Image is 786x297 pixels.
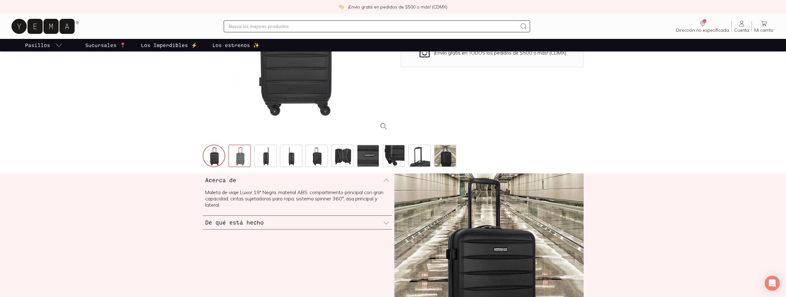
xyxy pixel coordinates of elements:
[140,39,199,51] a: Los Imperdibles ⚡️
[203,145,226,168] img: 34287-maleta-de-viaje-luxor-19-negra-1_54731810-bef6-4876-a44f-c79107534977=fwebp-q70-w256
[754,27,773,33] span: Mi carrito
[205,218,264,226] h3: De qué está hecho
[409,145,431,168] img: 34287-maleta-de-viaje-luxor-19-negra-9_fba7ba86-8674-4414-9505-e4a315b2d79f=fwebp-q70-w256
[211,39,261,51] a: Los estrenos ✨
[348,4,447,10] p: ¡Envío gratis en pedidos de $500 o más! (CDMX)
[332,145,354,168] img: 34287-maleta-de-viaje-luxor-19-negra-6_dc5dc943-0fee-4073-b2c1-b29ec92a84b3=fwebp-q70-w256
[255,145,277,168] img: 34287-maleta-de-viaje-luxor-19-negra-3_c22c4048-f9a9-4a9c-88aa-0dfed4078a7a=fwebp-q70-w256
[229,145,252,168] img: 34287-maleta-de-viaje-luxor-19-negra-2_724dd73a-1918-424e-b32c-02c2cee19b51=fwebp-q70-w256
[357,145,380,168] img: 34287-maleta-de-viaje-luxor-19-negra-7_d6551195-85f0-4fee-804e-1c395990526b=fwebp-q70-w256
[205,189,389,208] p: Maleta de viaje Luxor 19" Negra, material ABS, compartimento principal con gran capacidad, cintas...
[732,20,752,33] a: Cuenta
[765,276,780,291] div: Open Intercom Messenger
[85,41,126,49] p: Sucursales 📍
[212,41,259,49] p: Los estrenos ✨
[383,145,406,168] img: 34287-maleta-de-viaje-luxor-19-negra-8_194f7a6d-4164-4448-915f-0c85744f0363=fwebp-q70-w256
[25,41,50,49] p: Pasillos
[434,50,566,56] p: ¡Envío gratis en TODOS los pedidos de $500 o más! (CDMX)
[229,23,517,30] input: Busca los mejores productos
[674,20,731,33] a: Dirección no especificada
[734,27,749,33] span: Cuenta
[435,145,457,168] img: 34287-maleta-de-viaje-luxor-19-negra-10_c66a405e-3f32-4fc2-b392-3d6108b5fe60=fwebp-q70-w256
[306,145,329,168] img: 34287-maleta-de-viaje-luxor-19-negra-5_50cf38c4-3cc3-4e53-bdd9-7a471e15377d=fwebp-q70-w256
[24,39,64,51] a: pasillo-todos-link
[339,4,344,10] img: check
[84,39,127,51] a: Sucursales 📍
[752,20,776,33] a: Mi carrito
[280,145,303,168] img: 34287-maleta-de-viaje-luxor-19-negra-4_543a27c6-ec07-4a34-89a0-c532d4c88fa3=fwebp-q70-w256
[205,176,236,184] h3: Acerca de
[141,41,197,49] p: Los Imperdibles ⚡️
[676,27,729,33] span: Dirección no especificada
